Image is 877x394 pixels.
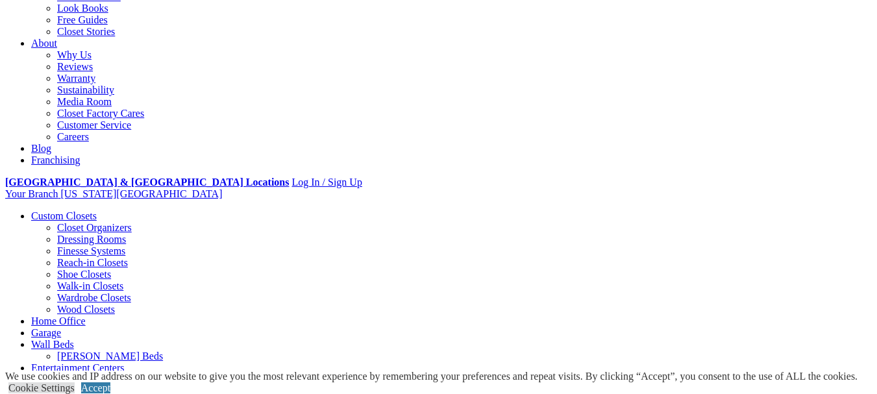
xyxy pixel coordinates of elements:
a: Wardrobe Closets [57,292,131,303]
a: Media Room [57,96,112,107]
a: Walk-in Closets [57,280,123,291]
a: Closet Stories [57,26,115,37]
a: [PERSON_NAME] Beds [57,351,163,362]
a: Why Us [57,49,92,60]
a: Warranty [57,73,95,84]
a: About [31,38,57,49]
a: Sustainability [57,84,114,95]
a: Wall Beds [31,339,74,350]
a: Accept [81,382,110,393]
a: Dressing Rooms [57,234,126,245]
a: [GEOGRAPHIC_DATA] & [GEOGRAPHIC_DATA] Locations [5,177,289,188]
span: [US_STATE][GEOGRAPHIC_DATA] [60,188,222,199]
a: Finesse Systems [57,245,125,256]
a: Franchising [31,154,80,166]
a: Your Branch [US_STATE][GEOGRAPHIC_DATA] [5,188,222,199]
a: Closet Factory Cares [57,108,144,119]
a: Closet Organizers [57,222,132,233]
a: Entertainment Centers [31,362,125,373]
a: Look Books [57,3,108,14]
a: Custom Closets [31,210,97,221]
div: We use cookies and IP address on our website to give you the most relevant experience by remember... [5,371,858,382]
a: Careers [57,131,89,142]
a: Shoe Closets [57,269,111,280]
a: Cookie Settings [8,382,75,393]
a: Garage [31,327,61,338]
span: Your Branch [5,188,58,199]
a: Blog [31,143,51,154]
a: Home Office [31,315,86,326]
a: Reach-in Closets [57,257,128,268]
a: Customer Service [57,119,131,130]
a: Log In / Sign Up [291,177,362,188]
a: Reviews [57,61,93,72]
a: Wood Closets [57,304,115,315]
a: Free Guides [57,14,108,25]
